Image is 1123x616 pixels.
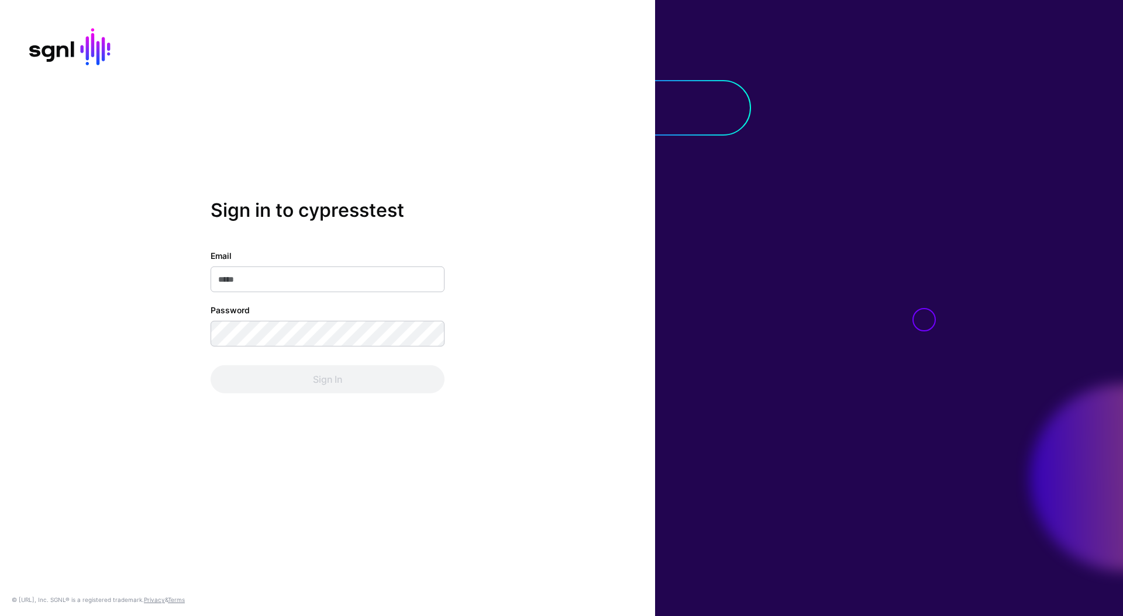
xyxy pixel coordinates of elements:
label: Password [211,304,250,316]
h2: Sign in to cypresstest [211,199,445,222]
a: Privacy [144,596,165,603]
label: Email [211,250,232,262]
a: Terms [168,596,185,603]
div: © [URL], Inc. SGNL® is a registered trademark. & [12,595,185,604]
